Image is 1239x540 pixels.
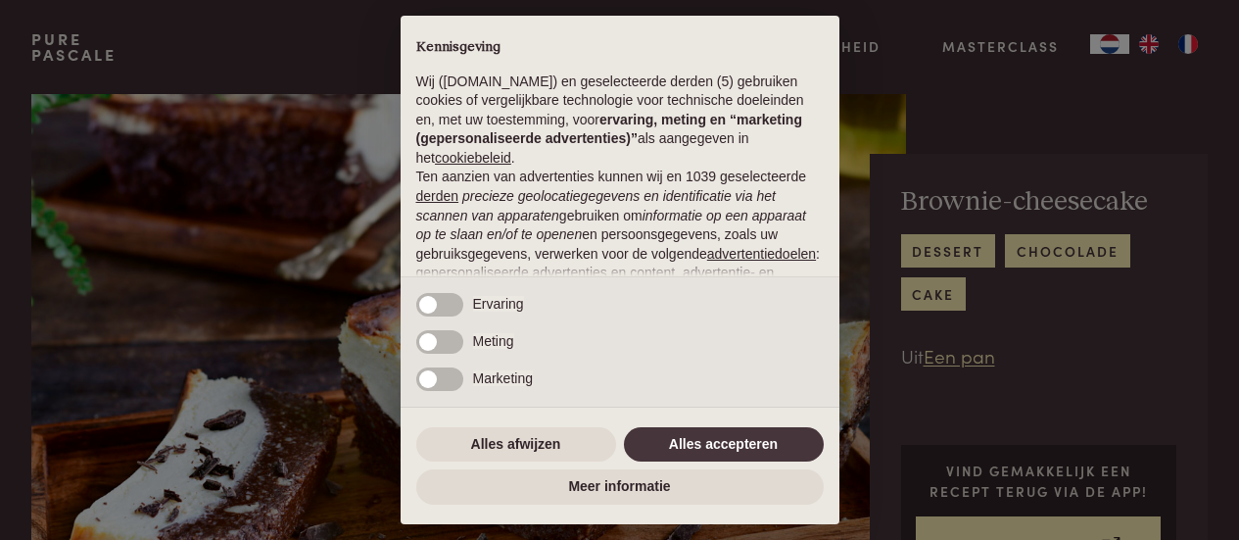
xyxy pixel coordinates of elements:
[473,296,524,312] span: Ervaring
[416,427,616,463] button: Alles afwijzen
[473,370,533,386] span: Marketing
[416,168,824,302] p: Ten aanzien van advertenties kunnen wij en 1039 geselecteerde gebruiken om en persoonsgegevens, z...
[416,73,824,169] p: Wij ([DOMAIN_NAME]) en geselecteerde derden (5) gebruiken cookies of vergelijkbare technologie vo...
[416,208,807,243] em: informatie op een apparaat op te slaan en/of te openen
[416,188,776,223] em: precieze geolocatiegegevens en identificatie via het scannen van apparaten
[416,469,824,505] button: Meer informatie
[435,150,511,166] a: cookiebeleid
[473,333,514,349] span: Meting
[416,187,459,207] button: derden
[624,427,824,463] button: Alles accepteren
[416,112,802,147] strong: ervaring, meting en “marketing (gepersonaliseerde advertenties)”
[707,245,816,265] button: advertentiedoelen
[416,39,824,57] h2: Kennisgeving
